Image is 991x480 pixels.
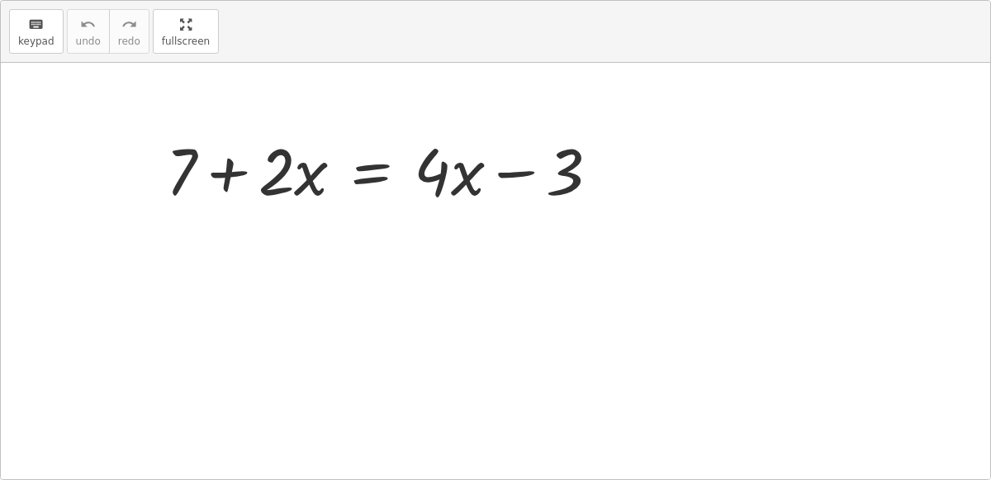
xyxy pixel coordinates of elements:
span: fullscreen [162,36,210,47]
i: undo [80,15,96,35]
i: keyboard [28,15,44,35]
button: fullscreen [153,9,219,54]
i: redo [121,15,137,35]
span: redo [118,36,140,47]
button: keyboardkeypad [9,9,64,54]
span: undo [76,36,101,47]
span: keypad [18,36,55,47]
button: redoredo [109,9,149,54]
button: undoundo [67,9,110,54]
